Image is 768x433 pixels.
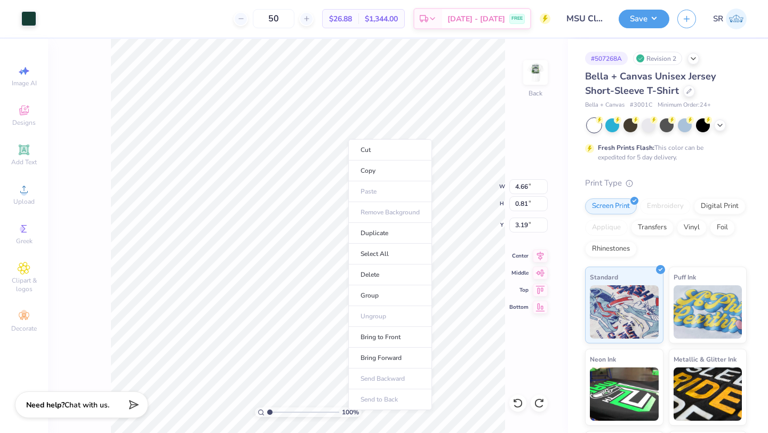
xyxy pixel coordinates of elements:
div: This color can be expedited for 5 day delivery. [598,143,729,162]
strong: Fresh Prints Flash: [598,143,654,152]
li: Select All [348,244,432,264]
span: $26.88 [329,13,352,25]
span: Metallic & Glitter Ink [674,354,737,365]
div: Transfers [631,220,674,236]
img: Metallic & Glitter Ink [674,367,742,421]
li: Cut [348,139,432,161]
span: Clipart & logos [5,276,43,293]
li: Duplicate [348,223,432,244]
span: 100 % [342,407,359,417]
span: Chat with us. [65,400,109,410]
li: Bring to Front [348,327,432,348]
img: Sasha Ruskin [726,9,747,29]
div: Revision 2 [633,52,682,65]
span: Designs [12,118,36,127]
div: Embroidery [640,198,691,214]
div: Vinyl [677,220,707,236]
li: Delete [348,264,432,285]
img: Neon Ink [590,367,659,421]
li: Bring Forward [348,348,432,368]
li: Group [348,285,432,306]
img: Back [525,62,546,83]
span: Minimum Order: 24 + [658,101,711,110]
span: Bella + Canvas [585,101,625,110]
div: Back [529,89,542,98]
span: Puff Ink [674,271,696,283]
button: Save [619,10,669,28]
span: Upload [13,197,35,206]
div: Digital Print [694,198,746,214]
span: Standard [590,271,618,283]
input: Untitled Design [558,8,611,29]
span: Image AI [12,79,37,87]
div: Applique [585,220,628,236]
div: Foil [710,220,735,236]
input: – – [253,9,294,28]
img: Puff Ink [674,285,742,339]
span: $1,344.00 [365,13,398,25]
span: Decorate [11,324,37,333]
span: FREE [511,15,523,22]
div: # 507268A [585,52,628,65]
span: # 3001C [630,101,652,110]
span: Center [509,252,529,260]
strong: Need help? [26,400,65,410]
span: Top [509,286,529,294]
span: Bottom [509,303,529,311]
div: Print Type [585,177,747,189]
div: Screen Print [585,198,637,214]
span: Greek [16,237,33,245]
span: [DATE] - [DATE] [447,13,505,25]
img: Standard [590,285,659,339]
span: Add Text [11,158,37,166]
span: Bella + Canvas Unisex Jersey Short-Sleeve T-Shirt [585,70,716,97]
span: Neon Ink [590,354,616,365]
a: SR [713,9,747,29]
div: Rhinestones [585,241,637,257]
li: Copy [348,161,432,181]
span: Middle [509,269,529,277]
span: SR [713,13,723,25]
